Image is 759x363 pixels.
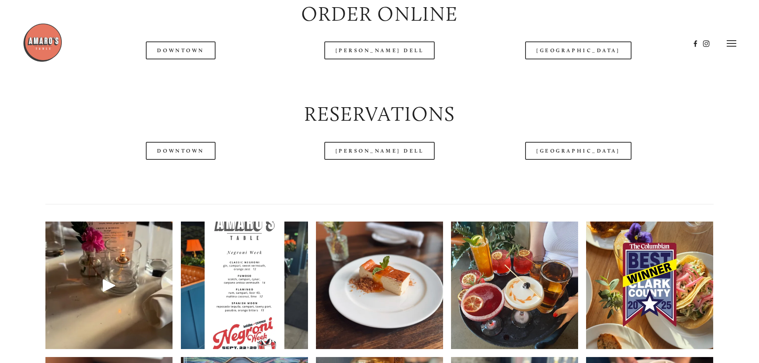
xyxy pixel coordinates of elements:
a: [PERSON_NAME] Dell [324,142,435,160]
img: Amaro's Table [23,23,63,63]
a: [GEOGRAPHIC_DATA] [525,142,631,160]
a: Downtown [146,142,215,160]
h2: Reservations [45,100,713,128]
